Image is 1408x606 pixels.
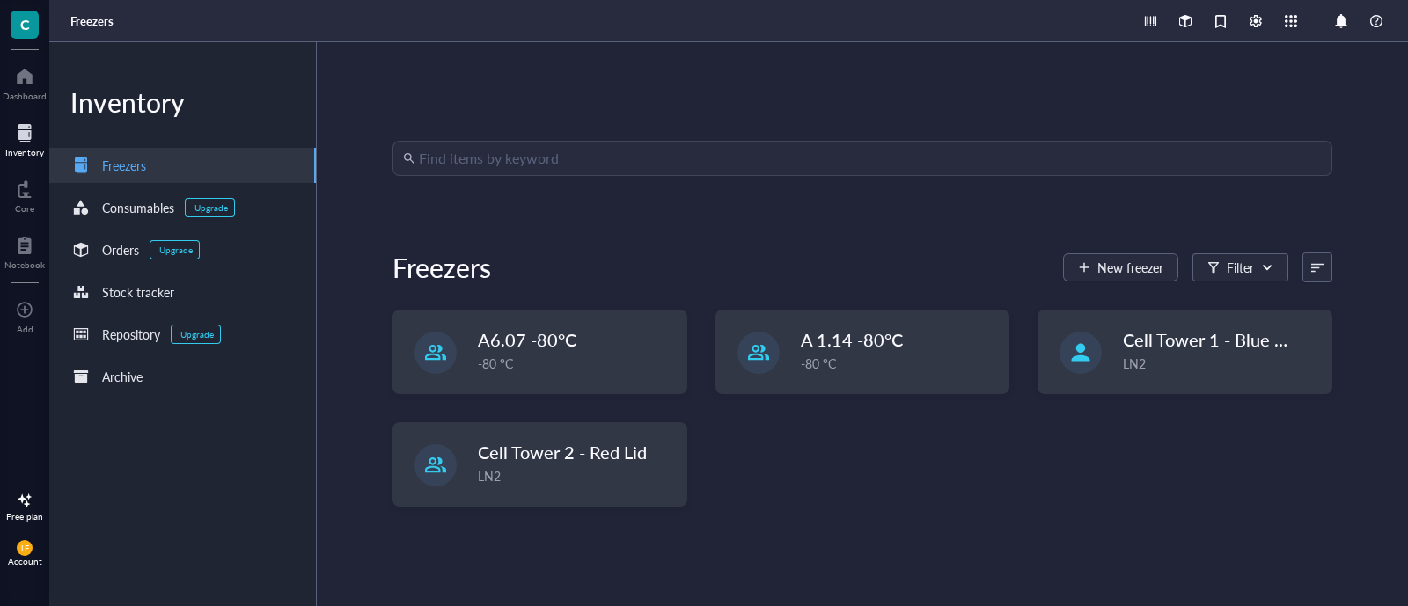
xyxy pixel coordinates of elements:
[478,440,647,464] span: Cell Tower 2 - Red Lid
[1123,354,1321,373] div: LN2
[15,175,34,214] a: Core
[392,250,491,285] div: Freezers
[49,148,316,183] a: Freezers
[102,282,174,302] div: Stock tracker
[478,466,676,486] div: LN2
[8,556,42,566] div: Account
[102,156,146,175] div: Freezers
[20,13,30,35] span: C
[20,544,29,553] span: LF
[1097,260,1163,274] span: New freezer
[15,203,34,214] div: Core
[49,317,316,352] a: RepositoryUpgrade
[49,84,316,120] div: Inventory
[49,274,316,310] a: Stock tracker
[49,359,316,394] a: Archive
[159,245,193,255] div: Upgrade
[49,232,316,267] a: OrdersUpgrade
[801,354,999,373] div: -80 °C
[801,327,903,352] span: A 1.14 -80°C
[194,202,228,213] div: Upgrade
[70,13,117,29] a: Freezers
[478,354,676,373] div: -80 °C
[3,62,47,101] a: Dashboard
[102,198,174,217] div: Consumables
[5,119,44,157] a: Inventory
[1123,327,1297,352] span: Cell Tower 1 - Blue Lid
[102,240,139,259] div: Orders
[102,325,160,344] div: Repository
[49,190,316,225] a: ConsumablesUpgrade
[478,327,576,352] span: A6.07 -80°C
[102,367,143,386] div: Archive
[5,147,44,157] div: Inventory
[17,324,33,334] div: Add
[3,91,47,101] div: Dashboard
[6,511,43,522] div: Free plan
[1227,258,1254,277] div: Filter
[4,231,45,270] a: Notebook
[4,259,45,270] div: Notebook
[180,329,214,340] div: Upgrade
[1063,253,1178,281] button: New freezer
